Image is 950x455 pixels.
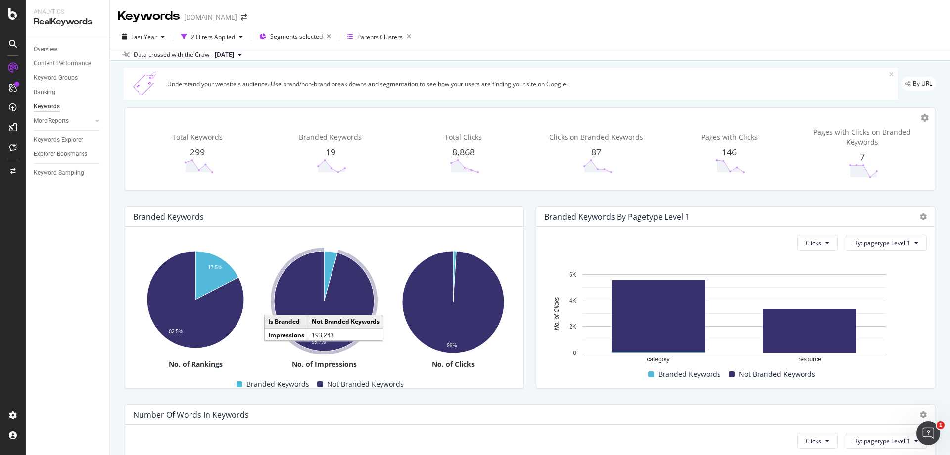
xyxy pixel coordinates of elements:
a: Overview [34,44,102,54]
button: Parents Clusters [343,29,415,45]
a: Keyword Sampling [34,168,102,178]
div: Overview [34,44,57,54]
button: By: pagetype Level 1 [846,433,927,449]
button: Clicks [797,235,838,251]
div: 2 Filters Applied [191,33,235,41]
span: Clicks on Branded Keywords [549,132,643,142]
span: 146 [722,146,737,158]
span: Total Keywords [172,132,223,142]
span: 2025 Aug. 2nd [215,51,234,59]
text: 6K [569,271,576,278]
span: Total Clicks [445,132,482,142]
svg: A chart. [133,246,257,354]
div: Keyword Sampling [34,168,84,178]
div: Parents Clusters [357,33,403,41]
a: Keywords Explorer [34,135,102,145]
span: 7 [860,151,865,163]
button: Last Year [118,29,169,45]
span: Branded Keywords [246,378,309,390]
span: Branded Keywords [299,132,362,142]
div: Keywords [118,8,180,25]
div: Analytics [34,8,101,16]
a: Explorer Bookmarks [34,149,102,159]
div: arrow-right-arrow-left [241,14,247,21]
text: 99% [447,343,457,348]
div: Keywords Explorer [34,135,83,145]
span: Pages with Clicks [701,132,758,142]
text: resource [798,356,821,363]
text: No. of Clicks [553,297,560,330]
div: More Reports [34,116,69,126]
span: Not Branded Keywords [327,378,404,390]
div: Branded Keywords [133,212,204,222]
button: 2 Filters Applied [177,29,247,45]
a: More Reports [34,116,93,126]
span: By URL [913,81,932,87]
a: Keywords [34,101,102,112]
div: RealKeywords [34,16,101,28]
span: By: pagetype Level 1 [854,437,910,445]
iframe: Intercom live chat [916,421,940,445]
div: Number Of Words In Keywords [133,410,249,420]
span: Not Branded Keywords [739,368,815,380]
span: Clicks [806,239,821,247]
span: Pages with Clicks on Branded Keywords [813,127,911,147]
div: No. of Clicks [391,359,516,369]
div: Content Performance [34,58,91,69]
text: 95.7% [312,339,326,345]
div: Data crossed with the Crawl [134,51,211,59]
svg: A chart. [262,246,385,357]
text: 82.5% [169,329,183,335]
text: 2K [569,323,576,330]
svg: A chart. [544,269,923,368]
span: Last Year [131,33,157,41]
div: No. of Rankings [133,359,258,369]
div: Keyword Groups [34,73,78,83]
span: 299 [190,146,205,158]
text: 17.5% [208,265,222,270]
div: Understand your website's audience. Use brand/non-brand break downs and segmentation to see how y... [167,80,889,88]
span: 87 [591,146,601,158]
text: 4K [569,298,576,304]
svg: A chart. [391,246,515,359]
a: Keyword Groups [34,73,102,83]
button: [DATE] [211,49,246,61]
span: 19 [326,146,335,158]
button: Clicks [797,433,838,449]
span: 1 [937,421,945,429]
button: By: pagetype Level 1 [846,235,927,251]
span: By: pagetype Level 1 [854,239,910,247]
div: Branded Keywords By pagetype Level 1 [544,212,690,222]
span: Segments selected [270,32,323,41]
span: 8,868 [452,146,475,158]
div: Keywords [34,101,60,112]
div: legacy label [902,77,936,91]
text: 0 [573,350,576,356]
span: Clicks [806,437,821,445]
div: No. of Impressions [262,359,386,369]
a: Content Performance [34,58,102,69]
div: [DOMAIN_NAME] [184,12,237,22]
img: Xn5yXbTLC6GvtKIoinKAiP4Hm0QJ922KvQwAAAAASUVORK5CYII= [128,72,163,96]
a: Ranking [34,87,102,98]
div: Ranking [34,87,55,98]
button: Segments selected [255,29,335,45]
span: Branded Keywords [658,368,721,380]
div: Explorer Bookmarks [34,149,87,159]
text: category [647,356,669,363]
